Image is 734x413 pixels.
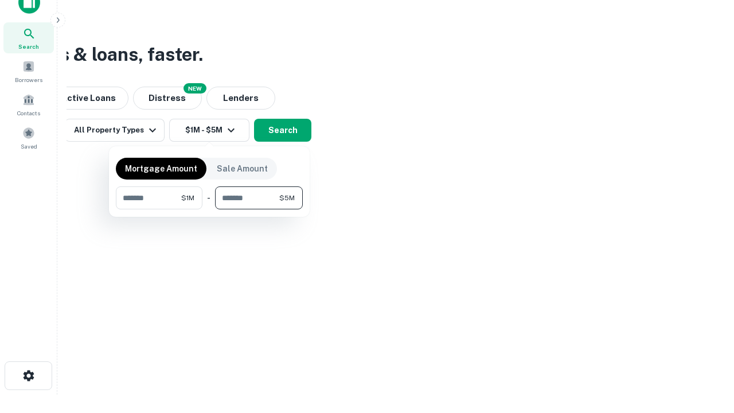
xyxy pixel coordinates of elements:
[207,186,210,209] div: -
[125,162,197,175] p: Mortgage Amount
[181,193,194,203] span: $1M
[217,162,268,175] p: Sale Amount
[677,321,734,376] iframe: Chat Widget
[279,193,295,203] span: $5M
